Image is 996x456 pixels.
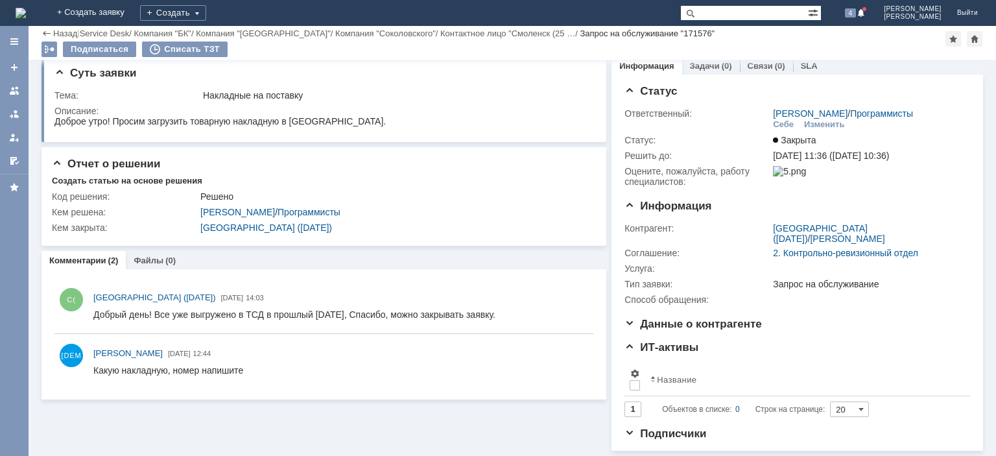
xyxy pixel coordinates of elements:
div: Oцените, пожалуйста, работу специалистов: [624,166,770,187]
a: Контактное лицо "Смоленск (25 … [440,29,575,38]
img: Личный кабинет.png [773,294,868,305]
div: Решить до: [624,150,770,161]
a: Компания "БК" [134,29,191,38]
div: / [773,223,964,244]
div: Решено [200,191,588,202]
div: Соглашение: [624,248,770,258]
a: Создать заявку [4,57,25,78]
a: SLA [801,61,818,71]
div: Сделать домашней страницей [967,31,982,47]
span: ИТ-активы [624,341,698,354]
span: [PERSON_NAME] [93,348,163,358]
div: / [440,29,580,38]
span: [DATE] [168,350,191,357]
div: Кем решена: [52,207,198,217]
a: Компания "Соколовского" [335,29,436,38]
a: Комментарии [49,256,106,265]
div: | [77,28,79,38]
span: 4 [845,8,857,18]
th: Название [645,363,960,396]
div: Код решения: [52,191,198,202]
div: Себе [773,119,794,130]
a: [PERSON_NAME] [773,108,848,119]
span: Информация [624,200,711,212]
div: Накладные на поставку [203,90,588,101]
a: [PERSON_NAME] [93,347,163,360]
span: Настройки [630,368,640,379]
a: Связи [748,61,773,71]
a: Мои согласования [4,150,25,171]
div: Тема: [54,90,200,101]
div: / [80,29,134,38]
div: Запрос на обслуживание "171576" [580,29,715,38]
a: [PERSON_NAME] [200,207,275,217]
a: 2. Контрольно-ревизионный отдел [773,248,918,258]
a: Перейти на домашнюю страницу [16,8,26,18]
span: 12:44 [193,350,211,357]
div: / [200,207,588,217]
span: Отчет о решении [52,158,160,170]
a: [GEOGRAPHIC_DATA] ([DATE]) [200,222,332,233]
a: Заявки в моей ответственности [4,104,25,125]
div: (2) [108,256,119,265]
div: / [773,108,913,119]
div: (0) [165,256,176,265]
div: Название [657,375,696,385]
div: Статус: [624,135,770,145]
span: Закрыта [773,135,816,145]
div: Услуга: [624,263,770,274]
span: [PERSON_NAME] [884,5,942,13]
span: [DATE] [221,294,244,302]
a: Заявки на командах [4,80,25,101]
a: [GEOGRAPHIC_DATA] ([DATE]) [773,223,868,244]
div: Тип заявки: [624,279,770,289]
span: [GEOGRAPHIC_DATA] ([DATE]) [93,293,216,302]
div: Кем закрыта: [52,222,198,233]
div: / [134,29,196,38]
div: Создать [140,5,206,21]
div: Контрагент: [624,223,770,234]
div: (0) [775,61,785,71]
a: Задачи [690,61,720,71]
a: Программисты [278,207,340,217]
img: 5.png [773,166,806,176]
div: (0) [722,61,732,71]
a: [GEOGRAPHIC_DATA] ([DATE]) [93,291,216,304]
a: Программисты [850,108,913,119]
a: Мои заявки [4,127,25,148]
span: Данные о контрагенте [624,318,762,330]
span: [PERSON_NAME] [884,13,942,21]
a: Назад [53,29,77,38]
div: Изменить [804,119,845,130]
div: Способ обращения: [624,294,770,305]
div: Описание: [54,106,591,116]
span: Объектов в списке: [662,405,731,414]
a: Файлы [134,256,163,265]
div: 0 [735,402,740,417]
span: 14:03 [246,294,264,302]
div: Работа с массовостью [41,42,57,57]
span: [DATE] 11:36 ([DATE] 10:36) [773,150,889,161]
div: Добавить в избранное [945,31,961,47]
img: logo [16,8,26,18]
span: Статус [624,85,677,97]
span: Подписчики [624,427,706,440]
div: Создать статью на основе решения [52,176,202,186]
div: Запрос на обслуживание [773,279,964,289]
div: Ответственный: [624,108,770,119]
i: Строк на странице: [662,402,825,417]
a: Информация [619,61,674,71]
span: Расширенный поиск [808,6,821,18]
div: / [335,29,440,38]
a: Service Desk [80,29,130,38]
a: [PERSON_NAME] [810,234,884,244]
span: Суть заявки [54,67,136,79]
a: Компания "[GEOGRAPHIC_DATA]" [196,29,331,38]
div: / [196,29,335,38]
